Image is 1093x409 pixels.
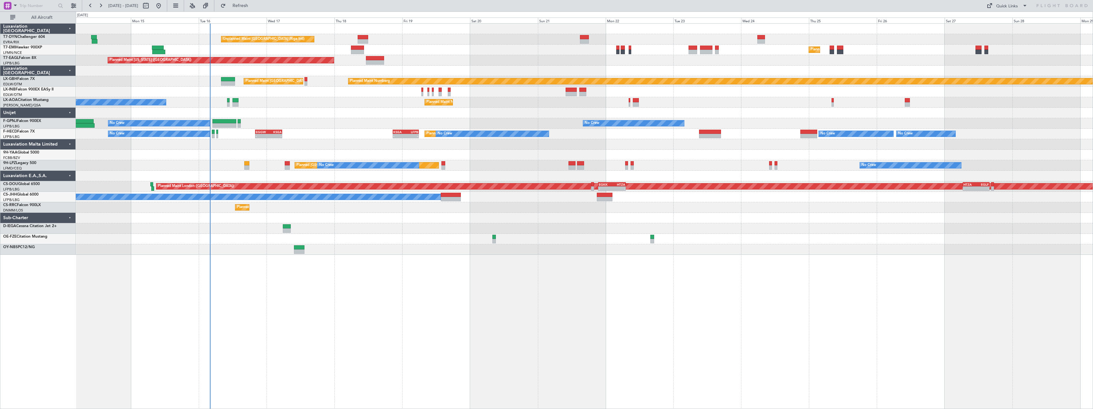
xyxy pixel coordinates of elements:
a: F-GPNJFalcon 900EX [3,119,41,123]
div: Planned Maint Nice ([GEOGRAPHIC_DATA]) [426,97,497,107]
a: F-HECDFalcon 7X [3,130,35,133]
div: Unplanned Maint [GEOGRAPHIC_DATA] (Riga Intl) [223,34,304,44]
div: Sat 27 [945,18,1012,23]
div: Planned Maint [GEOGRAPHIC_DATA] ([GEOGRAPHIC_DATA]) [246,76,346,86]
span: D-IEGA [3,224,16,228]
div: No Crew [110,118,125,128]
div: No Crew [319,161,334,170]
a: [PERSON_NAME]/QSA [3,103,41,108]
div: KSEA [268,130,282,134]
div: Planned [GEOGRAPHIC_DATA] ([GEOGRAPHIC_DATA]) [296,161,387,170]
div: HTZA [612,183,625,186]
div: Tue 16 [199,18,267,23]
div: Sun 14 [63,18,131,23]
a: LFMN/NCE [3,50,22,55]
a: T7-EAGLFalcon 8X [3,56,36,60]
span: F-HECD [3,130,17,133]
span: CS-JHH [3,193,17,197]
a: OE-FZECitation Mustang [3,235,47,239]
div: Tue 23 [673,18,741,23]
a: D-IEGACessna Citation Jet 2+ [3,224,57,228]
span: 9H-LPZ [3,161,16,165]
div: - [406,134,418,138]
button: Quick Links [983,1,1031,11]
div: - [599,187,612,190]
div: Fri 26 [877,18,945,23]
a: CS-DOUGlobal 6500 [3,182,40,186]
div: Sun 28 [1012,18,1080,23]
div: - [256,134,269,138]
button: Refresh [218,1,256,11]
div: Wed 17 [267,18,334,23]
div: No Crew [898,129,913,139]
div: [DATE] [77,13,88,18]
span: CS-DOU [3,182,18,186]
a: T7-DYNChallenger 604 [3,35,45,39]
span: [DATE] - [DATE] [108,3,138,9]
div: - [963,187,976,190]
span: OY-NBS [3,245,18,249]
a: DNMM/LOS [3,208,23,213]
span: T7-DYN [3,35,18,39]
a: OY-NBSPC12/NG [3,245,35,249]
span: All Aircraft [17,15,67,20]
a: EVRA/RIX [3,40,19,45]
div: Sun 21 [538,18,606,23]
a: LFPB/LBG [3,124,20,129]
div: KSEA [393,130,406,134]
a: LFPB/LBG [3,197,20,202]
div: Planned Maint Nurnberg [350,76,390,86]
span: Refresh [227,4,254,8]
div: Planned Maint [GEOGRAPHIC_DATA] ([GEOGRAPHIC_DATA]) [237,203,337,212]
a: LFMD/CEQ [3,166,22,171]
div: Quick Links [996,3,1018,10]
div: No Crew [820,129,835,139]
span: T7-EMI [3,46,16,49]
span: LX-GBH [3,77,17,81]
a: EDLW/DTM [3,82,22,87]
a: CS-JHHGlobal 6000 [3,193,39,197]
div: Fri 19 [402,18,470,23]
input: Trip Number [19,1,56,11]
a: 9H-YAAGlobal 5000 [3,151,39,154]
div: Planned Maint [US_STATE] ([GEOGRAPHIC_DATA]) [110,55,191,65]
div: LFPB [406,130,418,134]
button: All Aircraft [7,12,69,23]
div: EGLF [976,183,989,186]
div: No Crew [585,118,599,128]
div: Planned Maint [GEOGRAPHIC_DATA] [811,45,871,54]
div: Thu 25 [809,18,877,23]
span: LX-AOA [3,98,18,102]
a: LFPB/LBG [3,61,20,66]
div: Wed 24 [741,18,809,23]
div: EGGW [256,130,269,134]
a: EDLW/DTM [3,92,22,97]
span: CS-RRC [3,203,17,207]
div: Sat 20 [470,18,538,23]
a: T7-EMIHawker 900XP [3,46,42,49]
a: CS-RRCFalcon 900LX [3,203,41,207]
a: 9H-LPZLegacy 500 [3,161,36,165]
div: Planned Maint London ([GEOGRAPHIC_DATA]) [158,182,234,191]
a: LFPB/LBG [3,134,20,139]
span: F-GPNJ [3,119,17,123]
div: - [976,187,989,190]
a: LX-AOACitation Mustang [3,98,49,102]
div: - [393,134,406,138]
a: FCBB/BZV [3,155,20,160]
a: LX-GBHFalcon 7X [3,77,35,81]
span: 9H-YAA [3,151,18,154]
span: LX-INB [3,88,16,91]
div: No Crew [861,161,876,170]
div: No Crew [110,129,125,139]
div: HTZA [963,183,976,186]
span: OE-FZE [3,235,17,239]
div: Thu 18 [334,18,402,23]
div: Mon 22 [606,18,674,23]
a: LFPB/LBG [3,187,20,192]
div: Planned Maint [GEOGRAPHIC_DATA] ([GEOGRAPHIC_DATA]) [426,129,527,139]
div: - [268,134,282,138]
div: - [612,187,625,190]
a: LX-INBFalcon 900EX EASy II [3,88,54,91]
div: Mon 15 [131,18,199,23]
